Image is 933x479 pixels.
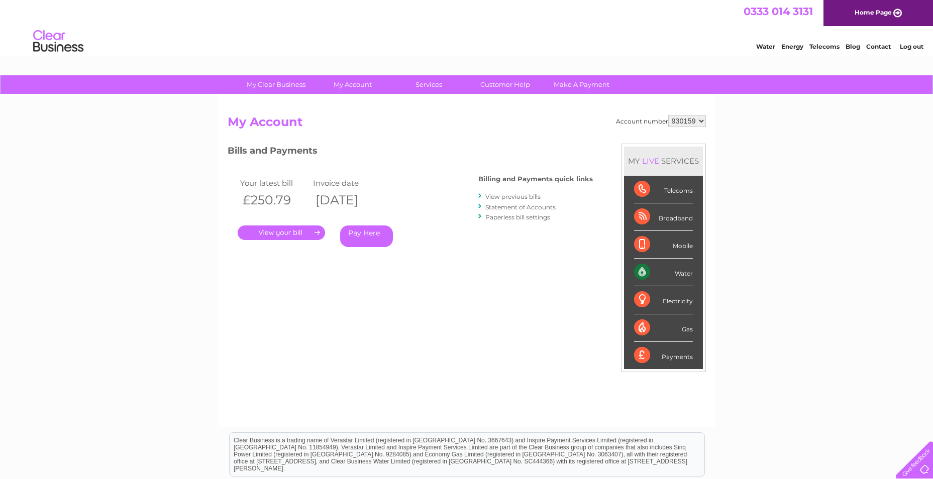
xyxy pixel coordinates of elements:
[634,286,693,314] div: Electricity
[900,43,923,50] a: Log out
[634,314,693,342] div: Gas
[640,156,661,166] div: LIVE
[238,225,325,240] a: .
[634,176,693,203] div: Telecoms
[228,115,706,134] h2: My Account
[616,115,706,127] div: Account number
[387,75,470,94] a: Services
[485,203,556,211] a: Statement of Accounts
[311,75,394,94] a: My Account
[634,203,693,231] div: Broadband
[756,43,775,50] a: Water
[310,176,383,190] td: Invoice date
[634,259,693,286] div: Water
[310,190,383,210] th: [DATE]
[540,75,623,94] a: Make A Payment
[228,144,593,161] h3: Bills and Payments
[230,6,704,49] div: Clear Business is a trading name of Verastar Limited (registered in [GEOGRAPHIC_DATA] No. 3667643...
[634,342,693,369] div: Payments
[238,190,310,210] th: £250.79
[478,175,593,183] h4: Billing and Payments quick links
[634,231,693,259] div: Mobile
[809,43,840,50] a: Telecoms
[744,5,813,18] a: 0333 014 3131
[340,225,393,247] a: Pay Here
[238,176,310,190] td: Your latest bill
[485,193,541,200] a: View previous bills
[624,147,703,175] div: MY SERVICES
[781,43,803,50] a: Energy
[866,43,891,50] a: Contact
[846,43,860,50] a: Blog
[33,26,84,57] img: logo.png
[485,213,550,221] a: Paperless bill settings
[464,75,547,94] a: Customer Help
[235,75,318,94] a: My Clear Business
